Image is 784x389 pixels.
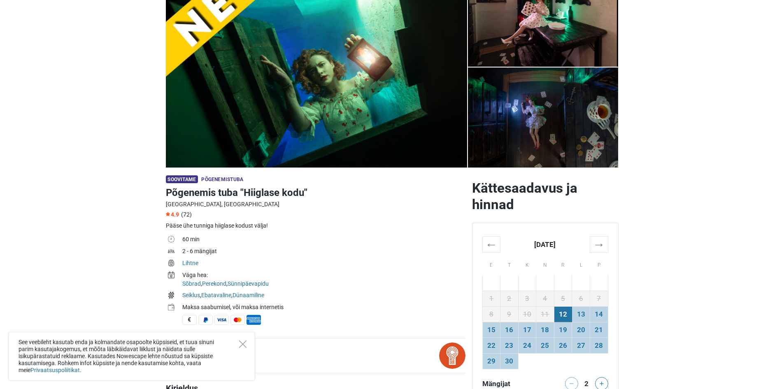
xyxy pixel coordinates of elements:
td: 26 [554,338,572,353]
img: bitmap.png [439,342,465,369]
td: 60 min [182,234,465,246]
th: P [590,252,608,275]
td: 6 [572,291,590,306]
th: → [590,236,608,252]
th: R [554,252,572,275]
img: Põgenemis tuba "Hiiglase kodu" photo 5 [468,68,619,168]
a: Privaatsuspoliitikat [30,367,80,373]
th: K [518,252,536,275]
div: 2 [582,377,591,389]
span: Sularaha [182,315,197,325]
td: 4 [536,291,554,306]
td: 2 [500,291,519,306]
div: [GEOGRAPHIC_DATA], [GEOGRAPHIC_DATA] [166,200,465,209]
td: 27 [572,338,590,353]
th: N [536,252,554,275]
span: MasterCard [230,315,245,325]
th: L [572,252,590,275]
td: 10 [518,306,536,322]
a: Lihtne [182,260,198,266]
span: American Express [247,315,261,325]
a: Põgenemis tuba "Hiiglase kodu" photo 4 [468,68,619,168]
span: (72) [181,211,192,218]
td: , , [182,270,465,290]
td: 25 [536,338,554,353]
a: Ebatavaline [201,292,231,298]
td: 13 [572,306,590,322]
button: Close [239,340,247,348]
td: 15 [482,322,500,338]
td: 16 [500,322,519,338]
td: 20 [572,322,590,338]
td: 14 [590,306,608,322]
a: Seiklus [182,292,200,298]
td: 24 [518,338,536,353]
span: 4.9 [166,211,179,218]
a: Sõbrad [182,280,201,287]
td: 1 [482,291,500,306]
td: 7 [590,291,608,306]
h1: Põgenemis tuba "Hiiglase kodu" [166,185,465,200]
td: 3 [518,291,536,306]
a: Sünnipäevapidu [228,280,269,287]
td: , , [182,290,465,302]
td: 18 [536,322,554,338]
span: Visa [214,315,229,325]
td: 17 [518,322,536,338]
div: Pääse ühe tunniga hiiglase kodust välja! [166,221,465,230]
th: T [500,252,519,275]
td: 21 [590,322,608,338]
div: See veebileht kasutab enda ja kolmandate osapoolte küpsiseid, et tuua sinuni parim kasutajakogemu... [8,332,255,381]
a: Dünaamiline [233,292,264,298]
h2: Kättesaadavus ja hinnad [472,180,619,213]
td: 29 [482,353,500,369]
td: 9 [500,306,519,322]
a: Perekond [202,280,226,287]
td: 28 [590,338,608,353]
span: PayPal [198,315,213,325]
th: [DATE] [500,236,590,252]
span: Põgenemistuba [201,177,243,182]
th: E [482,252,500,275]
td: 5 [554,291,572,306]
div: Väga hea: [182,271,465,280]
td: 19 [554,322,572,338]
span: Soovitame [166,175,198,183]
th: ← [482,236,500,252]
td: 8 [482,306,500,322]
td: 11 [536,306,554,322]
td: 23 [500,338,519,353]
img: Star [166,212,170,216]
td: 2 - 6 mängijat [182,246,465,258]
td: 12 [554,306,572,322]
td: 30 [500,353,519,369]
td: 22 [482,338,500,353]
div: Maksa saabumisel, või maksa internetis [182,303,465,312]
